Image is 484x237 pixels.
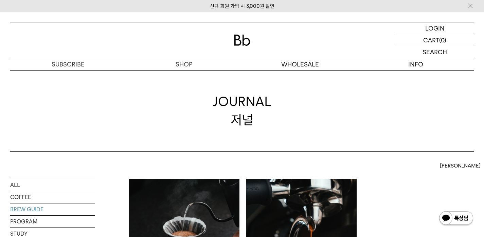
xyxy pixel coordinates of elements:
a: 신규 회원 가입 시 3,000원 할인 [210,3,274,9]
a: ALL [10,179,95,191]
a: PROGRAM [10,216,95,228]
p: LOGIN [425,22,445,34]
p: INFO [358,58,474,70]
p: SEARCH [423,46,447,58]
a: SHOP [126,58,242,70]
span: [PERSON_NAME] [440,162,481,170]
div: JOURNAL 저널 [213,93,271,129]
a: LOGIN [396,22,474,34]
img: 카카오톡 채널 1:1 채팅 버튼 [438,211,474,227]
a: SUBSCRIBE [10,58,126,70]
p: CART [423,34,439,46]
a: COFFEE [10,191,95,203]
a: BREW GUIDE [10,203,95,215]
a: CART (0) [396,34,474,46]
p: (0) [439,34,446,46]
p: WHOLESALE [242,58,358,70]
img: 로고 [234,35,250,46]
